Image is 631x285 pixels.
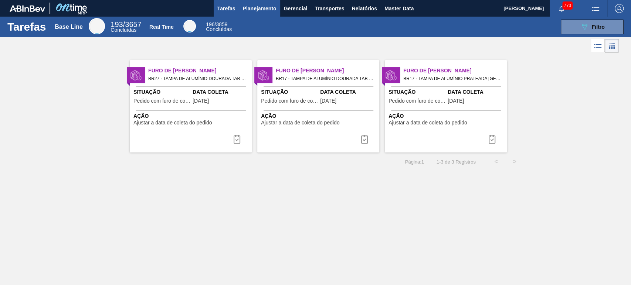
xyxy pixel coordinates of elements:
span: Situação [133,88,191,96]
img: userActions [591,4,600,13]
div: Completar tarefa: 29958513 [228,132,246,147]
span: Situação [389,88,446,96]
span: Planejamento [242,4,276,13]
span: Situação [261,88,318,96]
span: Furo de Coleta [403,67,507,75]
span: Tarefas [217,4,235,13]
button: Filtro [561,20,624,34]
div: Base Line [111,21,141,32]
span: BR27 - TAMPA DE ALUMÍNIO DOURADA TAB PRATA MINAS Pedido - 2009016 [148,75,246,83]
span: / 3859 [206,21,227,27]
span: 03/09/2025 [448,98,464,104]
div: Base Line [55,24,83,30]
button: < [487,152,505,171]
img: status [258,70,269,81]
span: Transportes [315,4,344,13]
img: status [130,70,142,81]
img: icon-task complete [360,135,369,144]
span: 03/09/2025 [320,98,336,104]
div: Base Line [89,18,105,34]
span: Ajustar a data de coleta do pedido [261,120,340,126]
span: Gerencial [284,4,308,13]
span: Página : 1 [405,159,424,165]
img: icon-task complete [488,135,496,144]
span: Furo de Coleta [276,67,379,75]
div: Visão em Cards [605,39,619,53]
span: 02/09/2025 [193,98,209,104]
div: Real Time [183,20,196,32]
span: Concluídas [111,27,136,33]
span: Data Coleta [448,88,505,96]
span: Pedido com furo de coleta [133,98,191,104]
span: Pedido com furo de coleta [261,98,318,104]
img: TNhmsLtSVTkK8tSr43FrP2fwEKptu5GPRR3wAAAABJRU5ErkJggg== [10,5,45,12]
span: 1 - 3 de 3 Registros [435,159,476,165]
img: Logout [615,4,624,13]
div: Real Time [206,22,232,32]
span: Filtro [592,24,605,30]
button: icon-task complete [228,132,246,147]
span: Ação [261,112,377,120]
div: Completar tarefa: 29958514 [356,132,373,147]
span: Data Coleta [193,88,250,96]
span: Ação [389,112,505,120]
span: 196 [206,21,214,27]
span: Furo de Coleta [148,67,252,75]
span: Ajustar a data de coleta do pedido [389,120,467,126]
span: Master Data [384,4,414,13]
button: Notificações [550,3,573,14]
span: BR17 - TAMPA DE ALUMÍNIO DOURADA TAB PRATA MINAS Pedido - 2009017 [276,75,373,83]
h1: Tarefas [7,23,46,31]
span: Concluídas [206,26,232,32]
button: > [505,152,524,171]
span: Ajustar a data de coleta do pedido [133,120,212,126]
button: icon-task complete [356,132,373,147]
img: icon-task complete [233,135,241,144]
span: Ação [133,112,250,120]
span: BR17 - TAMPA DE ALUMÍNIO PRATEADA MINAS Pedido - 2012042 [403,75,501,83]
span: Relatórios [352,4,377,13]
div: Completar tarefa: 29958515 [483,132,501,147]
div: Visão em Lista [591,39,605,53]
button: icon-task complete [483,132,501,147]
span: 193 [111,20,123,28]
img: status [386,70,397,81]
span: / 3657 [111,20,141,28]
div: Real Time [149,24,174,30]
span: Data Coleta [320,88,377,96]
span: 773 [562,1,573,10]
span: Pedido com furo de coleta [389,98,446,104]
